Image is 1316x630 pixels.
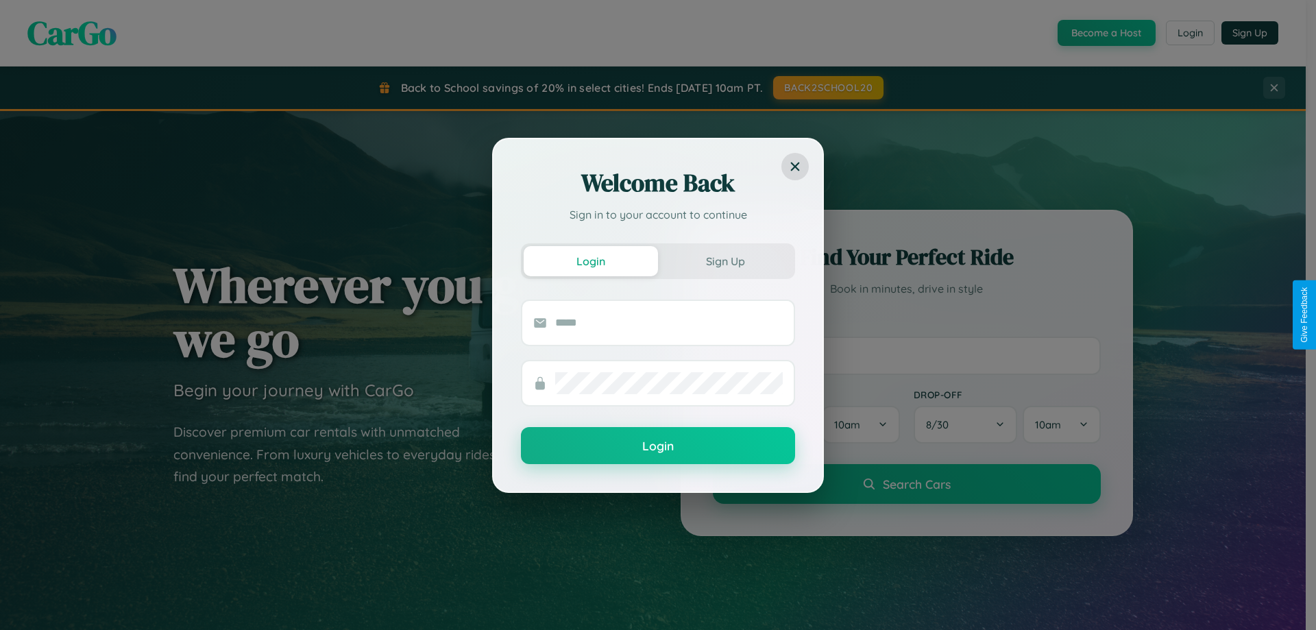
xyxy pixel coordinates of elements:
[521,427,795,464] button: Login
[521,167,795,199] h2: Welcome Back
[1300,287,1309,343] div: Give Feedback
[658,246,792,276] button: Sign Up
[524,246,658,276] button: Login
[521,206,795,223] p: Sign in to your account to continue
